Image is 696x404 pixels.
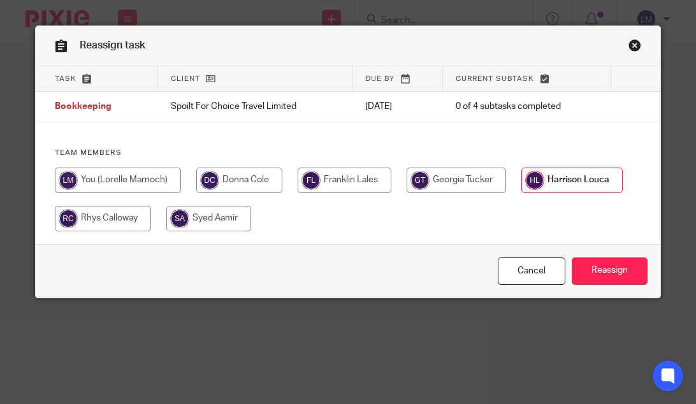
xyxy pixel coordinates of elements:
[55,148,642,158] h4: Team members
[498,257,565,285] a: Close this dialog window
[171,75,200,82] span: Client
[443,92,611,122] td: 0 of 4 subtasks completed
[365,75,395,82] span: Due by
[55,75,76,82] span: Task
[572,257,648,285] input: Reassign
[80,40,145,50] span: Reassign task
[456,75,534,82] span: Current subtask
[171,100,340,113] p: Spoilt For Choice Travel Limited
[55,103,112,112] span: Bookkeeping
[365,100,430,113] p: [DATE]
[628,39,641,56] a: Close this dialog window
